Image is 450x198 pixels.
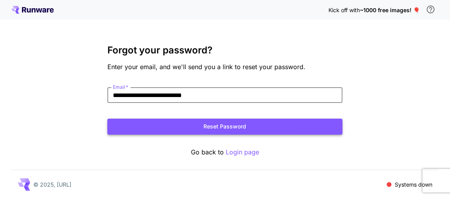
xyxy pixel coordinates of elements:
span: Kick off with [328,7,360,13]
span: ~1000 free images! 🎈 [360,7,420,13]
label: Email [113,84,128,90]
h3: Forgot your password? [107,45,343,56]
button: In order to qualify for free credit, you need to sign up with a business email address and click ... [423,2,439,17]
button: Reset Password [107,119,343,135]
p: © 2025, [URL] [33,180,71,189]
p: Go back to [107,147,343,157]
button: Login page [226,147,259,157]
p: Enter your email, and we'll send you a link to reset your password. [107,62,343,71]
p: Systems down [395,180,432,189]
